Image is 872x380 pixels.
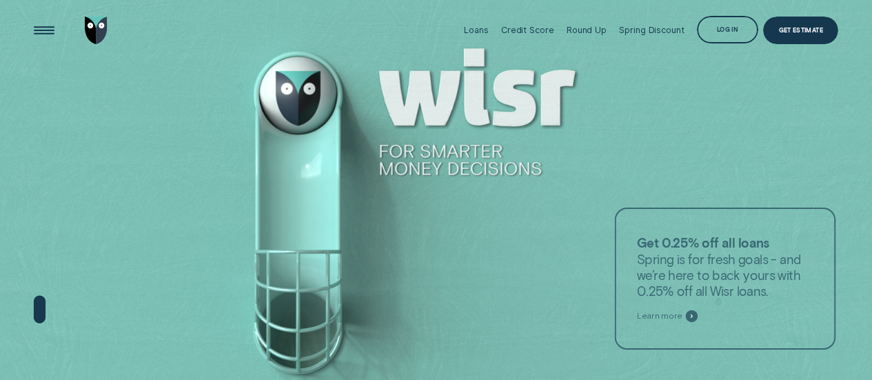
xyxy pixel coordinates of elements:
button: Open Menu [30,17,58,44]
div: Loans [464,25,488,35]
a: Get Estimate [763,17,838,44]
strong: Get 0.25% off all loans [637,235,769,250]
a: Get 0.25% off all loansSpring is for fresh goals - and we’re here to back yours with 0.25% off al... [614,208,835,350]
p: Spring is for fresh goals - and we’re here to back yours with 0.25% off all Wisr loans. [637,235,813,300]
div: Round Up [567,25,607,35]
span: Learn more [637,311,682,321]
button: Log in [697,16,758,43]
div: Spring Discount [619,25,684,35]
div: Credit Score [501,25,554,35]
img: Wisr [85,17,108,44]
